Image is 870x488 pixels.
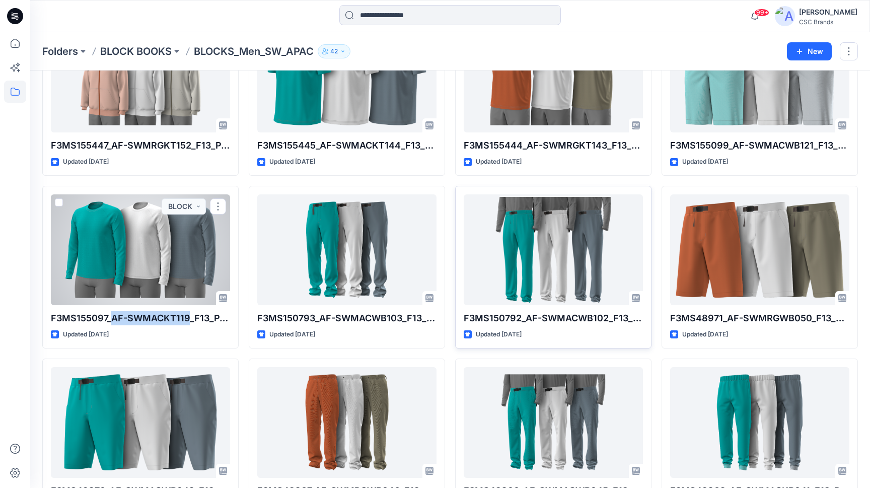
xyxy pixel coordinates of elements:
a: F3MS48970_AF-SWMACWB049_F13_PAACT_VFA [51,367,230,478]
p: F3MS150793_AF-SWMACWB103_F13_PAACT_VFA [257,311,437,325]
p: Updated [DATE] [63,157,109,167]
p: Updated [DATE] [63,329,109,340]
p: Updated [DATE] [682,157,728,167]
img: avatar [775,6,795,26]
p: 42 [330,46,338,57]
div: CSC Brands [799,18,857,26]
p: Updated [DATE] [269,329,315,340]
p: F3MS155099_AF-SWMACWB121_F13_PAACT_VFA [670,138,849,153]
a: F3MS155097_AF-SWMACKT119_F13_PAACT_VFA [51,194,230,305]
p: Updated [DATE] [269,157,315,167]
a: F3MS155445_AF-SWMACKT144_F13_PAACT_VFA [257,22,437,132]
a: F3MS48962_AF-SWMACKB041_F13_PAACT_VFA [670,367,849,478]
a: Folders [42,44,78,58]
p: F3MS155445_AF-SWMACKT144_F13_PAACT_VFA [257,138,437,153]
p: Updated [DATE] [476,329,522,340]
p: F3MS155444_AF-SWMRGKT143_F13_PAREG_VFA [464,138,643,153]
p: F3MS48971_AF-SWMRGWB050_F13_PAREG_VFA [670,311,849,325]
p: F3MS155447_AF-SWMRGKT152_F13_PAREG_VFA [51,138,230,153]
a: F3MS150792_AF-SWMACWB102_F13_PAACT_VFA [464,194,643,305]
p: BLOCKS_Men_SW_APAC [194,44,314,58]
p: F3MS150792_AF-SWMACWB102_F13_PAACT_VFA [464,311,643,325]
button: New [787,42,832,60]
span: 99+ [754,9,769,17]
a: F3MS155447_AF-SWMRGKT152_F13_PAREG_VFA [51,22,230,132]
a: F3MS48971_AF-SWMRGWB050_F13_PAREG_VFA [670,194,849,305]
a: F3MS155099_AF-SWMACWB121_F13_PAACT_VFA [670,22,849,132]
a: F3MS155444_AF-SWMRGKT143_F13_PAREG_VFA [464,22,643,132]
a: BLOCK BOOKS [100,44,172,58]
a: F3MS48966_AF-SWMACWB045_F13_PAACT_VFA [464,367,643,478]
p: Updated [DATE] [682,329,728,340]
button: 42 [318,44,350,58]
div: [PERSON_NAME] [799,6,857,18]
a: F3MS48967_AF-SWMRGWB046_F13_PAREG_VFA [257,367,437,478]
p: Updated [DATE] [476,157,522,167]
a: F3MS150793_AF-SWMACWB103_F13_PAACT_VFA [257,194,437,305]
p: F3MS155097_AF-SWMACKT119_F13_PAACT_VFA [51,311,230,325]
